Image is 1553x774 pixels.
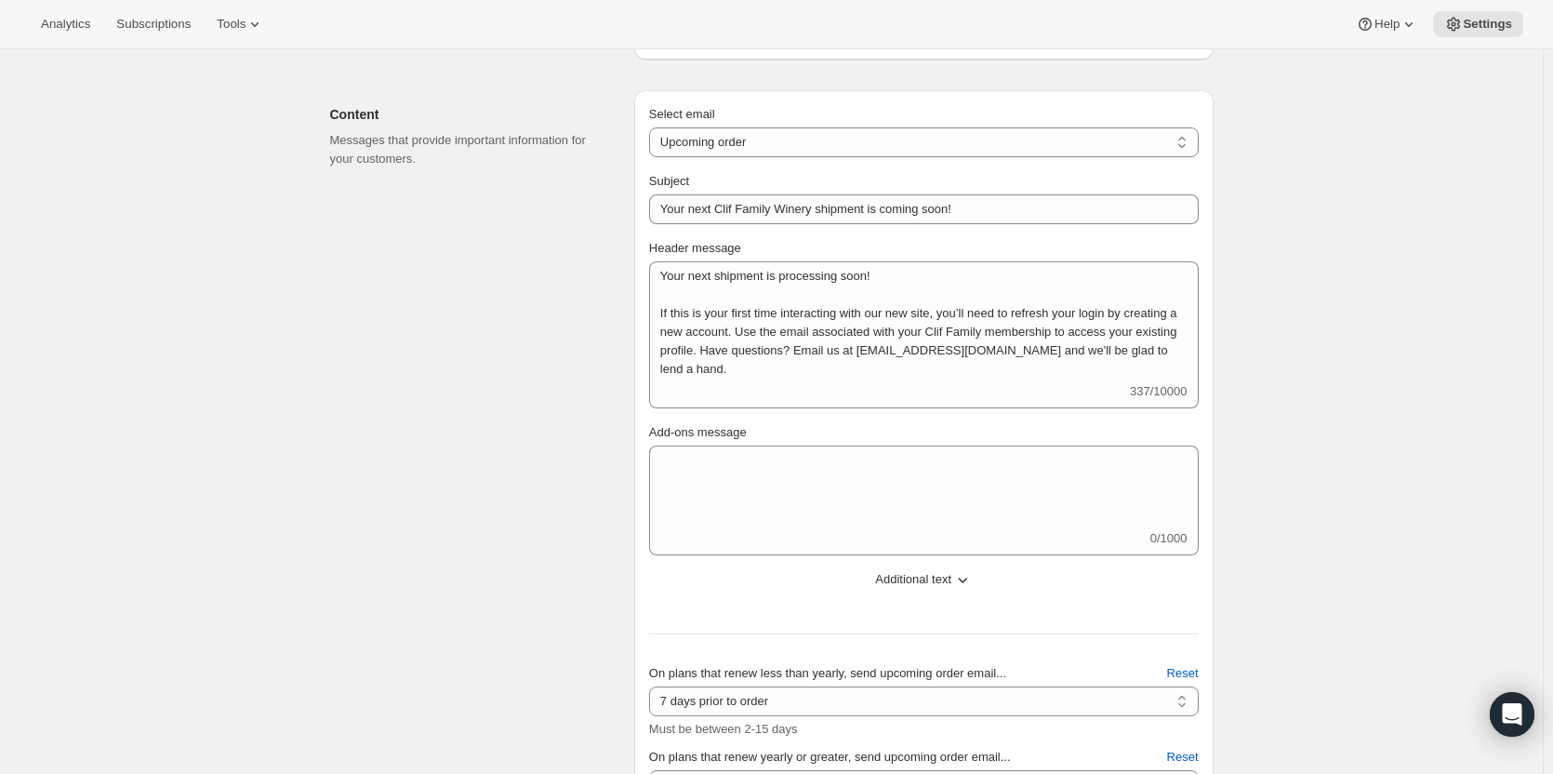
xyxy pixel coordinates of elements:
span: On plans that renew yearly or greater, send upcoming order email... [649,750,1011,764]
textarea: Your next shipment is processing soon! If this is your first time interacting with our new site, ... [649,261,1199,382]
span: Select email [649,107,715,121]
span: Reset [1167,664,1199,683]
span: Reset [1167,748,1199,767]
button: Tools [206,11,275,37]
span: Analytics [41,17,90,32]
button: Reset [1156,742,1210,772]
span: Help [1374,17,1400,32]
button: Additional text [638,565,1210,594]
span: On plans that renew less than yearly, send upcoming order email... [649,666,1006,680]
span: Tools [217,17,246,32]
button: Help [1345,11,1429,37]
button: Settings [1433,11,1523,37]
div: Open Intercom Messenger [1490,692,1534,737]
span: Must be between 2-15 days [649,722,798,736]
span: Add-ons message [649,425,747,439]
span: Subscriptions [116,17,191,32]
span: Additional text [875,570,951,589]
span: Settings [1463,17,1512,32]
p: Messages that provide important information for your customers. [330,131,604,168]
span: Header message [649,241,741,255]
button: Analytics [30,11,101,37]
button: Subscriptions [105,11,202,37]
span: Subject [649,174,689,188]
h2: Content [330,105,604,124]
button: Reset [1156,659,1210,688]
